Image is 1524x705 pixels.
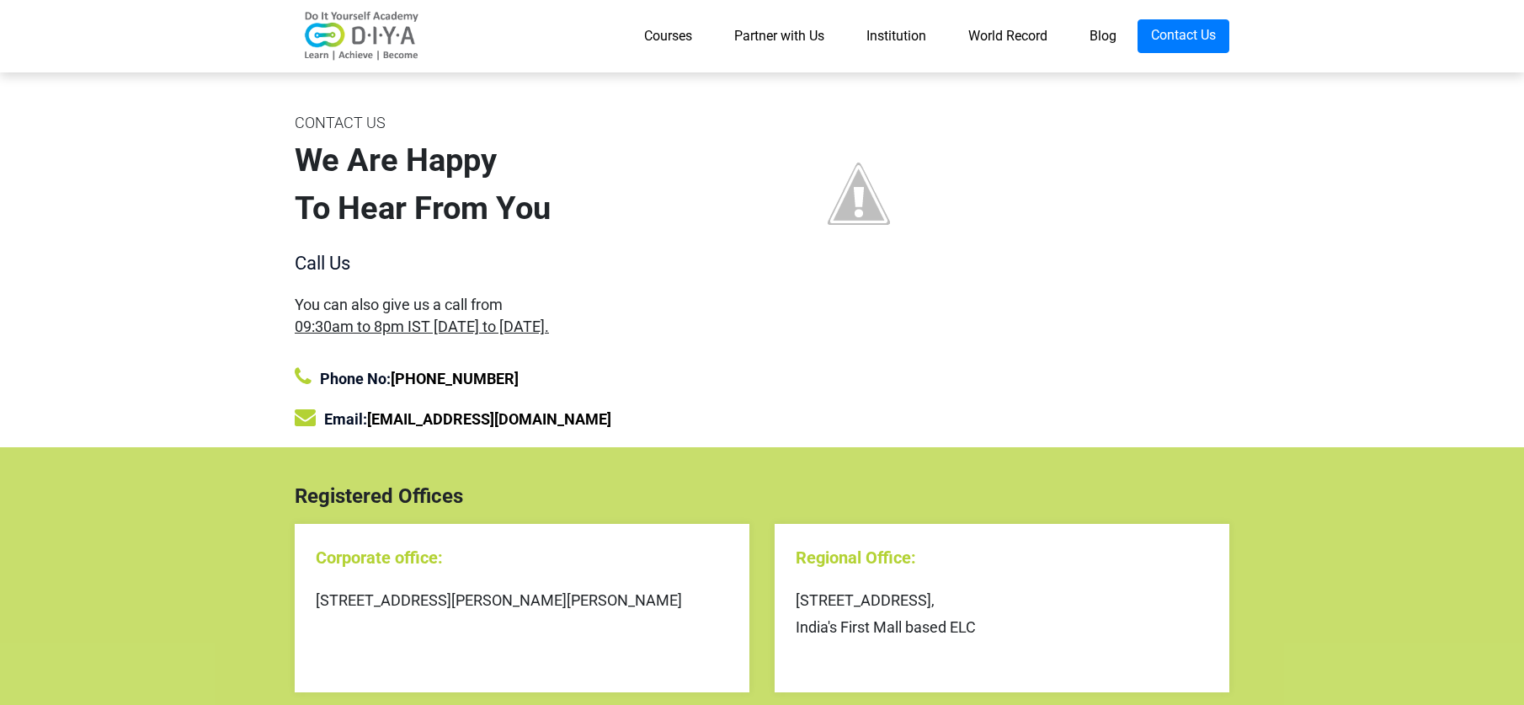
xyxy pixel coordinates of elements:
div: Phone No: [295,366,749,390]
span: 09:30am to 8pm IST [DATE] to [DATE]. [295,318,549,335]
a: Blog [1068,19,1138,53]
a: [EMAIL_ADDRESS][DOMAIN_NAME] [367,410,611,428]
div: We Are Happy To Hear From You [295,136,749,232]
div: Registered Offices [282,481,1242,511]
div: [STREET_ADDRESS][PERSON_NAME][PERSON_NAME] [316,587,728,614]
div: Regional Office: [796,545,1208,570]
div: Corporate office: [316,545,728,570]
img: contact%2Bus%2Bimage.jpg [775,109,943,278]
div: Call Us [295,249,749,277]
div: CONTACT US [295,109,749,136]
div: Email: [295,407,749,430]
a: Partner with Us [713,19,845,53]
a: [PHONE_NUMBER] [391,370,519,387]
img: logo-v2.png [295,11,429,61]
a: Courses [623,19,713,53]
a: Institution [845,19,947,53]
div: [STREET_ADDRESS], India's First Mall based ELC [796,587,1208,642]
a: Contact Us [1138,19,1229,53]
a: World Record [947,19,1068,53]
div: You can also give us a call from [295,294,749,336]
